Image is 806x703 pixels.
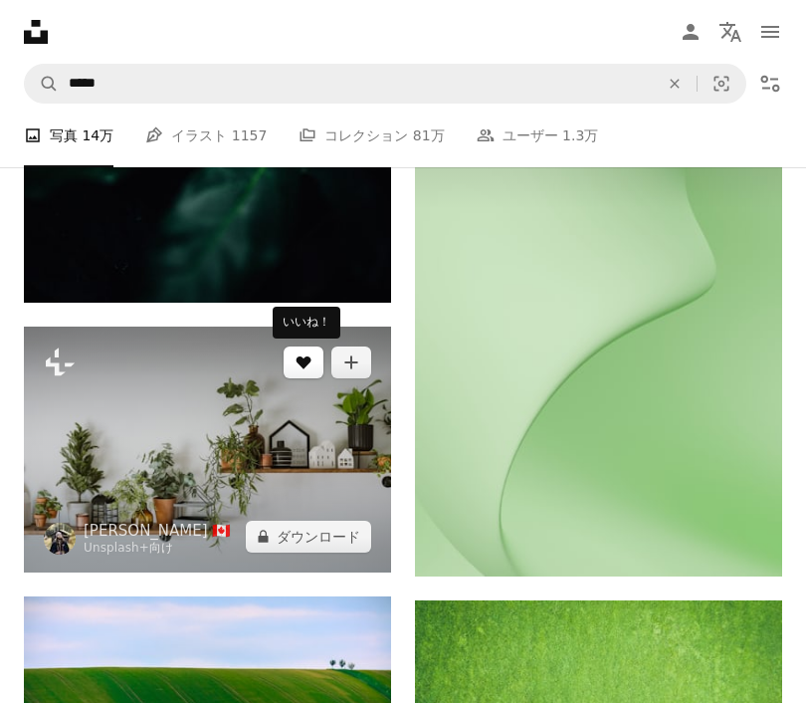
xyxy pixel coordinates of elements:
[84,521,231,541] a: [PERSON_NAME] 🇨🇦
[415,117,782,577] img: 緑の背景に曲線を描く
[331,347,371,378] button: コレクションに追加する
[44,523,76,555] img: Jason Hawke 🇨🇦のプロフィールを見る
[24,64,746,104] form: サイト内でビジュアルを探す
[710,12,750,52] button: 言語
[24,440,391,458] a: 白い壁の上に鉢植えの棚がいっぱい
[246,521,371,553] button: ダウンロード
[299,104,444,167] a: コレクション 81万
[750,12,790,52] button: メニュー
[750,64,790,104] button: フィルター
[84,541,231,557] div: 向け
[653,65,697,103] button: 全てクリア
[671,12,710,52] a: ログイン / 登録する
[415,338,782,355] a: 緑の背景に曲線を描く
[284,347,323,378] button: いいね！
[24,20,48,44] a: ホーム — Unsplash
[413,124,445,146] span: 81万
[84,541,149,555] a: Unsplash+
[562,124,598,146] span: 1.3万
[145,104,267,167] a: イラスト 1157
[24,327,391,572] img: 白い壁の上に鉢植えの棚がいっぱい
[698,65,745,103] button: ビジュアル検索
[477,104,599,167] a: ユーザー 1.3万
[273,307,340,339] div: いいね！
[25,65,59,103] button: Unsplashで検索する
[232,124,268,146] span: 1157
